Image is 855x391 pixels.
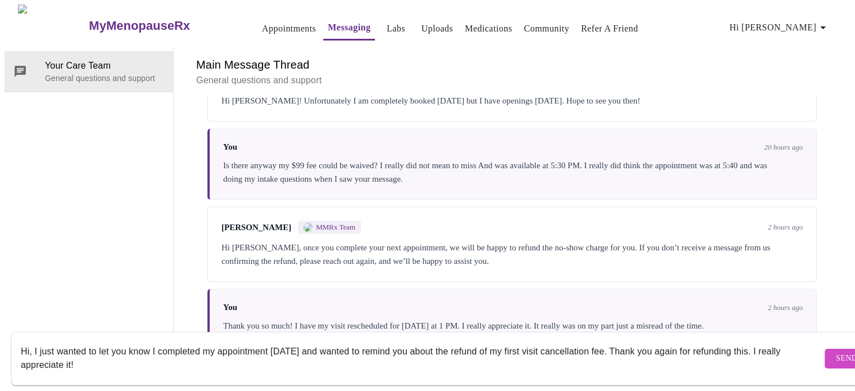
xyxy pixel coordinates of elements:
img: MMRX [304,223,313,232]
button: Hi [PERSON_NAME] [725,16,834,39]
span: 20 hours ago [764,143,803,152]
a: Uploads [421,21,453,37]
span: [PERSON_NAME] [221,223,291,232]
div: Your Care TeamGeneral questions and support [4,51,173,92]
div: Is there anyway my $99 fee could be waived? I really did not mean to miss And was available at 5:... [223,159,803,186]
div: Thank you so much! I have my visit rescheduled for [DATE] at 1 PM. I really appreciate it. It rea... [223,319,803,332]
textarea: Send a message about your appointment [21,340,822,376]
button: Appointments [257,17,320,40]
span: Hi [PERSON_NAME] [730,20,830,35]
span: You [223,303,237,312]
a: Medications [465,21,512,37]
button: Messaging [323,16,375,41]
div: Hi [PERSON_NAME]! Unfortunately I am completely booked [DATE] but I have openings [DATE]. Hope to... [221,94,803,107]
span: Your Care Team [45,59,164,73]
a: MyMenopauseRx [88,6,235,46]
button: Medications [460,17,517,40]
h6: Main Message Thread [196,56,828,74]
span: 2 hours ago [768,223,803,232]
span: MMRx Team [316,223,355,232]
a: Messaging [328,20,370,35]
button: Labs [378,17,414,40]
img: MyMenopauseRx Logo [18,5,88,47]
h3: MyMenopauseRx [89,19,190,33]
div: Hi [PERSON_NAME], once you complete your next appointment, we will be happy to refund the no-show... [221,241,803,268]
p: General questions and support [196,74,828,87]
button: Uploads [417,17,458,40]
span: You [223,142,237,152]
button: Refer a Friend [577,17,643,40]
a: Refer a Friend [581,21,639,37]
p: General questions and support [45,73,164,84]
span: 2 hours ago [768,303,803,312]
a: Appointments [262,21,316,37]
a: Labs [387,21,405,37]
button: Community [519,17,574,40]
a: Community [524,21,569,37]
